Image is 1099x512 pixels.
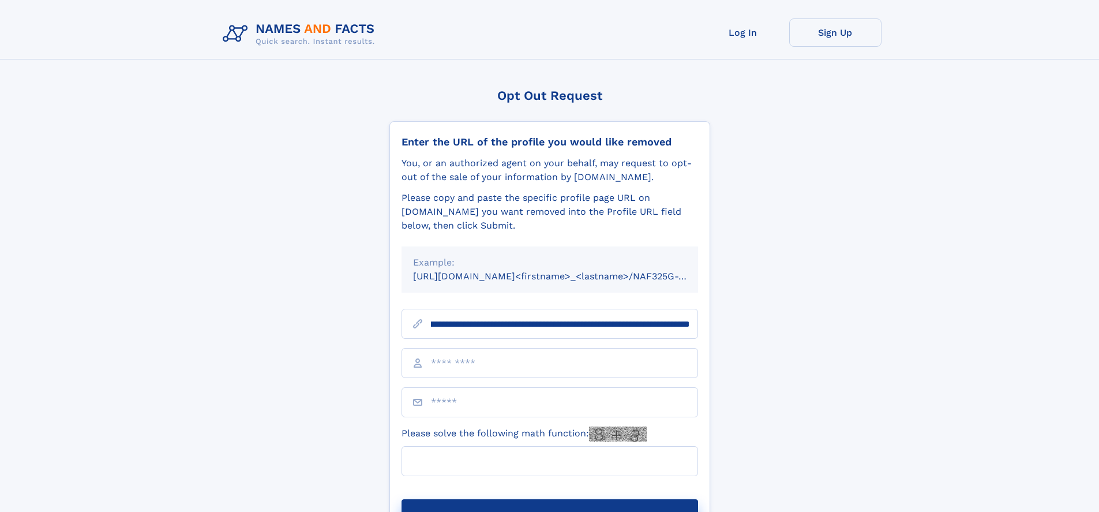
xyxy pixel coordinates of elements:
[402,191,698,233] div: Please copy and paste the specific profile page URL on [DOMAIN_NAME] you want removed into the Pr...
[413,271,720,282] small: [URL][DOMAIN_NAME]<firstname>_<lastname>/NAF325G-xxxxxxxx
[218,18,384,50] img: Logo Names and Facts
[789,18,882,47] a: Sign Up
[389,88,710,103] div: Opt Out Request
[402,156,698,184] div: You, or an authorized agent on your behalf, may request to opt-out of the sale of your informatio...
[413,256,687,270] div: Example:
[402,136,698,148] div: Enter the URL of the profile you would like removed
[697,18,789,47] a: Log In
[402,427,647,442] label: Please solve the following math function:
